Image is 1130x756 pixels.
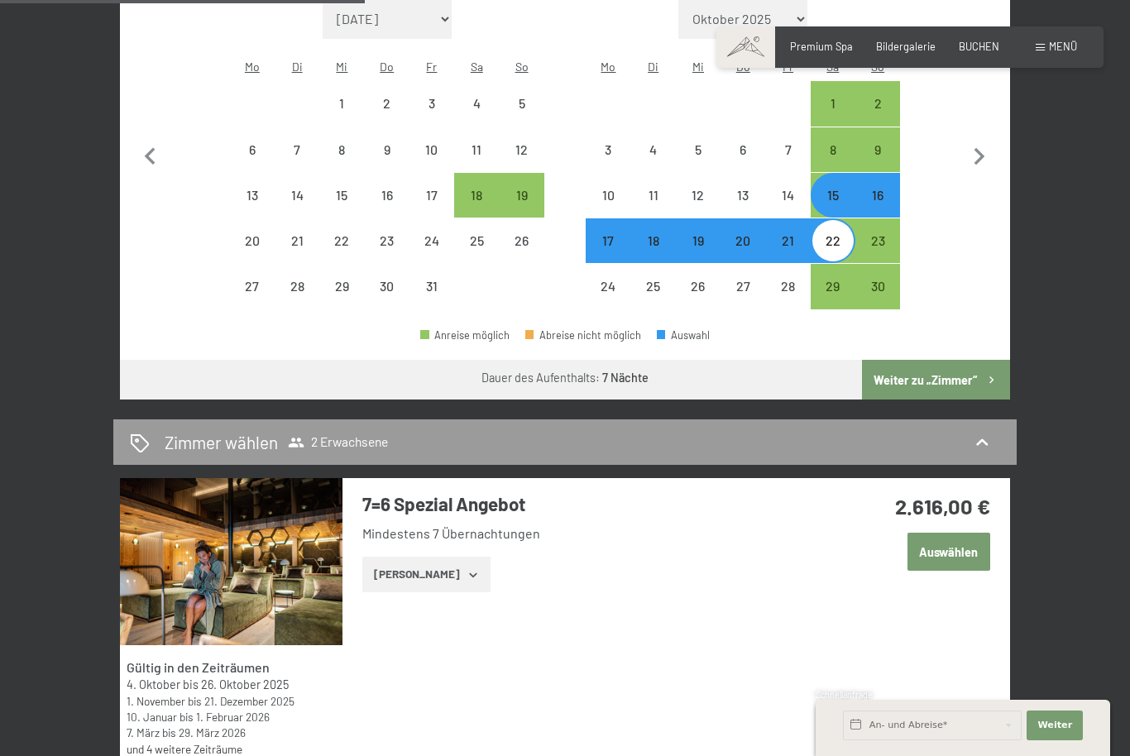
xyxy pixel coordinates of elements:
[201,677,289,691] time: 26.10.2025
[321,189,362,230] div: 15
[321,280,362,321] div: 29
[500,189,542,230] div: 19
[366,280,408,321] div: 30
[366,189,408,230] div: 16
[857,143,898,184] div: 9
[411,189,452,230] div: 17
[127,725,336,740] div: bis
[230,173,275,218] div: Mon Oct 13 2025
[587,234,629,275] div: 17
[499,81,543,126] div: Sun Oct 05 2025
[127,693,336,709] div: bis
[721,264,765,309] div: Thu Nov 27 2025
[857,189,898,230] div: 16
[871,60,884,74] abbr: Sonntag
[862,360,1010,400] button: Weiter zu „Zimmer“
[765,264,810,309] div: Fri Nov 28 2025
[765,264,810,309] div: Anreise nicht möglich
[676,173,721,218] div: Anreise nicht möglich
[409,127,454,172] div: Fri Oct 10 2025
[676,127,721,172] div: Wed Nov 05 2025
[633,280,674,321] div: 25
[127,742,242,756] a: und 4 weitere Zeiträume
[409,173,454,218] div: Anreise nicht möglich
[454,127,499,172] div: Anreise nicht möglich
[515,60,529,74] abbr: Sonntag
[855,264,900,309] div: Sun Nov 30 2025
[127,659,270,675] strong: Gültig in den Zeiträumen
[321,97,362,138] div: 1
[1027,711,1083,740] button: Weiter
[275,264,319,309] div: Anreise nicht möglich
[722,189,764,230] div: 13
[365,218,409,263] div: Anreise nicht möglich
[365,81,409,126] div: Anreise nicht möglich
[454,127,499,172] div: Sat Oct 11 2025
[321,234,362,275] div: 22
[722,143,764,184] div: 6
[499,127,543,172] div: Anreise nicht möglich
[319,264,364,309] div: Anreise nicht möglich
[454,173,499,218] div: Anreise möglich
[721,218,765,263] div: Thu Nov 20 2025
[275,127,319,172] div: Anreise nicht möglich
[454,218,499,263] div: Anreise nicht möglich
[767,143,808,184] div: 7
[602,371,649,385] b: 7 Nächte
[811,127,855,172] div: Sat Nov 08 2025
[275,218,319,263] div: Anreise nicht möglich
[127,709,336,725] div: bis
[409,264,454,309] div: Anreise nicht möglich
[959,40,999,53] span: BUCHEN
[721,173,765,218] div: Thu Nov 13 2025
[811,81,855,126] div: Anreise möglich
[409,264,454,309] div: Fri Oct 31 2025
[855,81,900,126] div: Sun Nov 02 2025
[721,173,765,218] div: Anreise nicht möglich
[454,81,499,126] div: Anreise nicht möglich
[676,127,721,172] div: Anreise nicht möglich
[456,143,497,184] div: 11
[601,60,615,74] abbr: Montag
[276,280,318,321] div: 28
[230,218,275,263] div: Anreise nicht möglich
[812,97,854,138] div: 1
[586,218,630,263] div: Anreise nicht möglich
[811,264,855,309] div: Sat Nov 29 2025
[816,690,873,700] span: Schnellanfrage
[587,143,629,184] div: 3
[721,127,765,172] div: Thu Nov 06 2025
[855,264,900,309] div: Anreise möglich
[631,264,676,309] div: Anreise nicht möglich
[826,60,839,74] abbr: Samstag
[783,60,793,74] abbr: Freitag
[319,127,364,172] div: Wed Oct 08 2025
[499,173,543,218] div: Anreise möglich
[456,97,497,138] div: 4
[276,234,318,275] div: 21
[409,127,454,172] div: Anreise nicht möglich
[721,218,765,263] div: Anreise nicht möglich
[362,524,810,543] li: Mindestens 7 Übernachtungen
[765,173,810,218] div: Fri Nov 14 2025
[365,81,409,126] div: Thu Oct 02 2025
[409,81,454,126] div: Fri Oct 03 2025
[230,127,275,172] div: Mon Oct 06 2025
[631,218,676,263] div: Anreise nicht möglich
[631,173,676,218] div: Anreise nicht möglich
[586,127,630,172] div: Anreise nicht möglich
[765,127,810,172] div: Fri Nov 07 2025
[319,173,364,218] div: Anreise nicht möglich
[631,127,676,172] div: Tue Nov 04 2025
[678,234,719,275] div: 19
[676,173,721,218] div: Wed Nov 12 2025
[811,264,855,309] div: Anreise möglich
[196,710,270,724] time: 01.02.2026
[857,234,898,275] div: 23
[676,218,721,263] div: Wed Nov 19 2025
[633,234,674,275] div: 18
[692,60,704,74] abbr: Mittwoch
[230,264,275,309] div: Anreise nicht möglich
[411,234,452,275] div: 24
[736,60,750,74] abbr: Donnerstag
